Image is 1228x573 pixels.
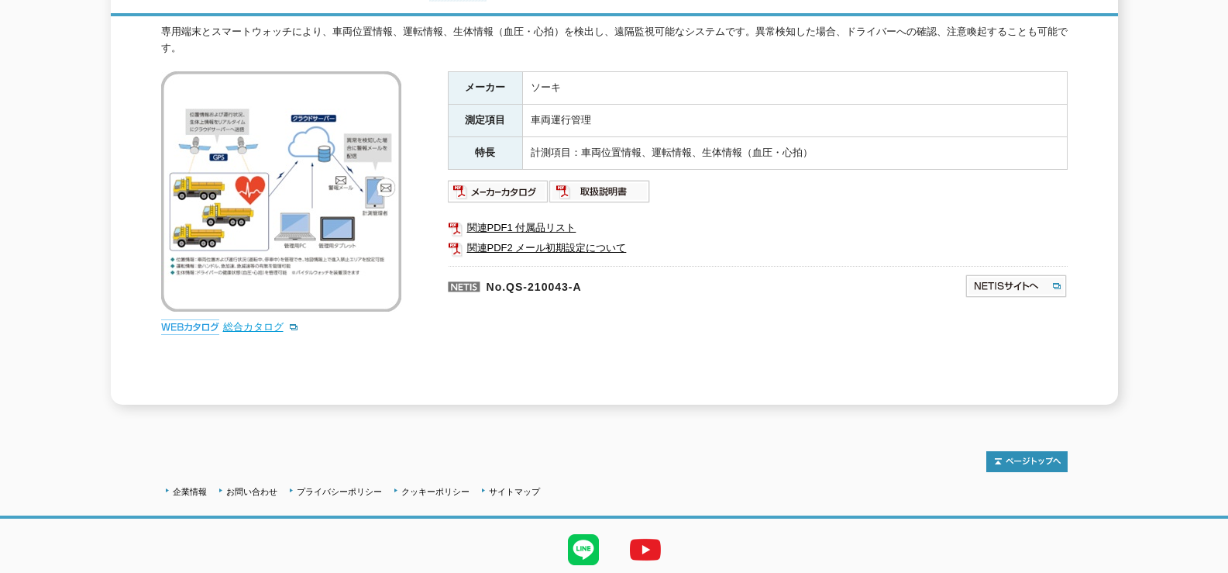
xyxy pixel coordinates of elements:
[448,179,549,204] img: メーカーカタログ
[965,274,1068,299] img: NETISサイトへ
[161,319,219,335] img: webカタログ
[448,189,549,201] a: メーカーカタログ
[161,71,401,312] img: 工事車両運行管理システム ドラモニ SOK-V100
[489,487,540,496] a: サイトマップ
[161,24,1068,57] div: 専用端末とスマートウォッチにより、車両位置情報、運転情報、生体情報（血圧・心拍）を検出し、遠隔監視可能なシステムです。異常検知した場合、ドライバーへの確認、注意喚起することも可能です。
[223,321,299,333] a: 総合カタログ
[401,487,470,496] a: クッキーポリシー
[297,487,382,496] a: プライバシーポリシー
[448,137,522,170] th: 特長
[522,137,1067,170] td: 計測項目：車両位置情報、運転情報、生体情報（血圧・心拍）
[448,105,522,137] th: 測定項目
[986,451,1068,472] img: トップページへ
[448,238,1068,258] a: 関連PDF2 メール初期設定について
[448,218,1068,238] a: 関連PDF1 付属品リスト
[522,105,1067,137] td: 車両運行管理
[522,72,1067,105] td: ソーキ
[549,179,651,204] img: 取扱説明書
[549,189,651,201] a: 取扱説明書
[226,487,277,496] a: お問い合わせ
[173,487,207,496] a: 企業情報
[448,72,522,105] th: メーカー
[448,266,815,303] p: No.QS-210043-A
